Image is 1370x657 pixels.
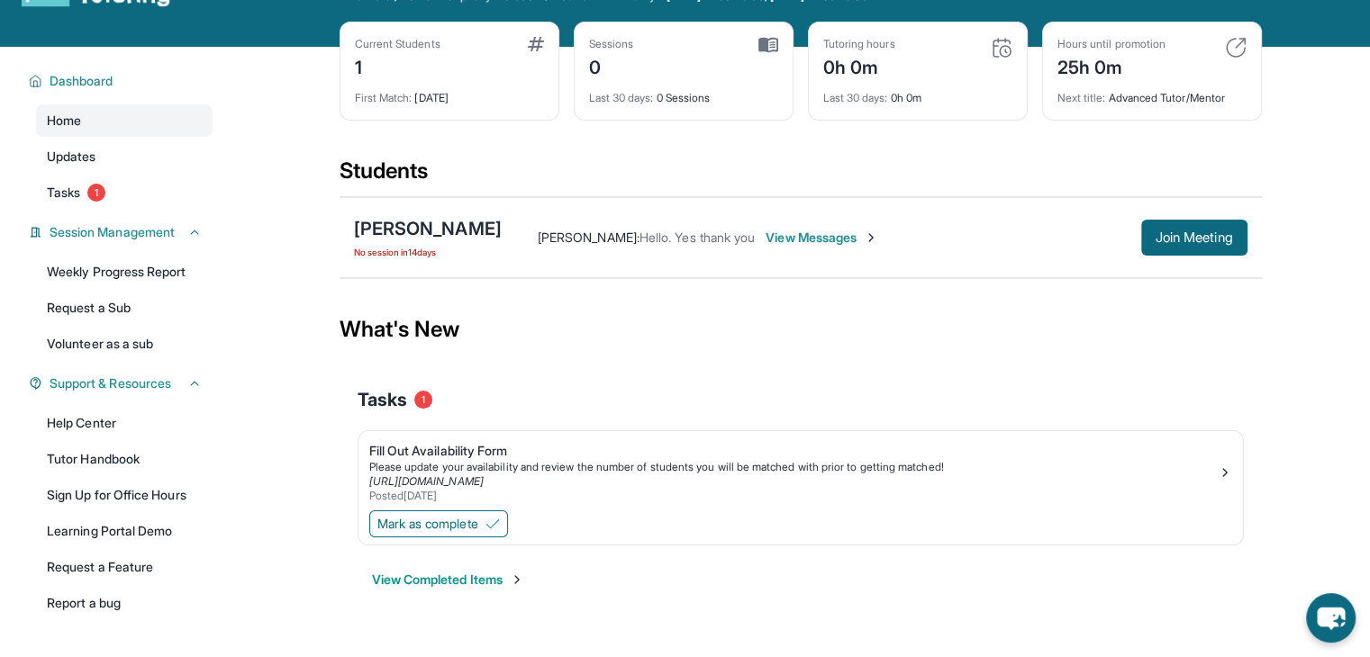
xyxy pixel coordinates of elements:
a: Report a bug [36,587,213,619]
div: Advanced Tutor/Mentor [1057,80,1247,105]
button: chat-button [1306,593,1356,643]
span: 1 [87,184,105,202]
span: Tasks [358,387,407,412]
span: [PERSON_NAME] : [538,229,640,245]
div: Sessions [589,37,634,51]
span: Updates [47,148,96,166]
div: [DATE] [355,80,544,105]
a: Request a Feature [36,551,213,583]
span: Last 30 days : [589,91,654,104]
img: card [991,37,1012,58]
div: Current Students [355,37,440,51]
span: View Messages [766,229,878,247]
img: Chevron-Right [864,230,878,245]
a: [URL][DOMAIN_NAME] [369,474,484,488]
span: No session in 14 days [354,245,502,259]
div: [PERSON_NAME] [354,216,502,241]
a: Home [36,104,213,137]
span: Join Meeting [1156,232,1233,243]
div: Fill Out Availability Form [369,442,1218,460]
div: What's New [340,290,1262,369]
img: Mark as complete [485,517,500,531]
button: Dashboard [42,72,202,90]
a: Learning Portal Demo [36,515,213,547]
a: Volunteer as a sub [36,328,213,360]
img: card [528,37,544,51]
span: Session Management [50,223,175,241]
span: Support & Resources [50,374,171,392]
div: Students [340,157,1262,196]
button: Session Management [42,223,202,241]
button: View Completed Items [372,571,524,589]
div: 1 [355,51,440,80]
div: Tutoring hours [823,37,895,51]
div: Hours until promotion [1057,37,1166,51]
div: Please update your availability and review the number of students you will be matched with prior ... [369,460,1218,474]
span: First Match : [355,91,413,104]
a: Tasks1 [36,176,213,209]
span: Home [47,112,81,130]
span: Dashboard [50,72,113,90]
div: Posted [DATE] [369,489,1218,503]
div: 0 Sessions [589,80,778,105]
a: Fill Out Availability FormPlease update your availability and review the number of students you w... [358,431,1243,507]
div: 25h 0m [1057,51,1166,80]
a: Help Center [36,407,213,439]
a: Sign Up for Office Hours [36,479,213,511]
img: card [1225,37,1247,58]
span: Next title : [1057,91,1106,104]
div: 0h 0m [823,51,895,80]
button: Mark as complete [369,510,508,537]
div: 0 [589,51,634,80]
span: Tasks [47,184,80,202]
div: 0h 0m [823,80,1012,105]
a: Updates [36,140,213,173]
button: Join Meeting [1141,220,1248,256]
a: Tutor Handbook [36,443,213,475]
a: Weekly Progress Report [36,256,213,288]
span: Hello. Yes thank you [640,229,755,245]
img: card [758,37,778,53]
a: Request a Sub [36,292,213,324]
span: 1 [414,391,432,409]
span: Last 30 days : [823,91,888,104]
button: Support & Resources [42,374,202,392]
span: Mark as complete [377,515,478,533]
